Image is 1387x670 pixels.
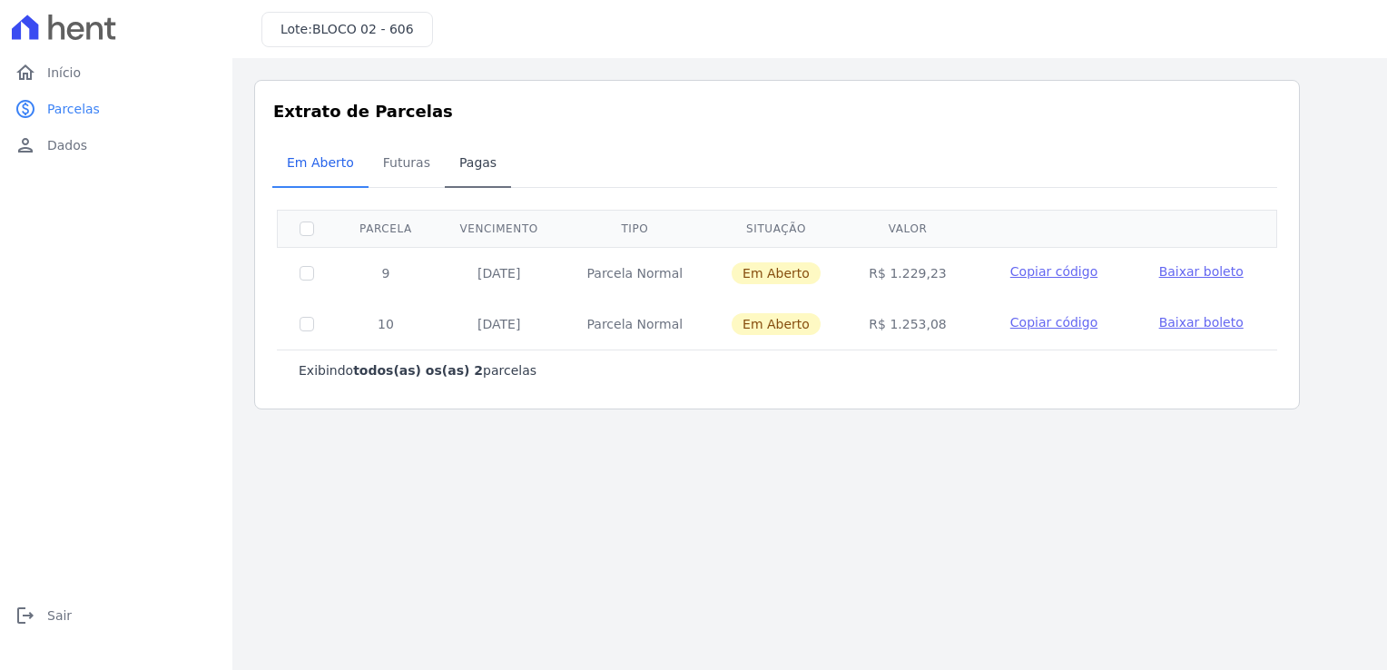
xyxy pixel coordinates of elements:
[845,247,971,299] td: R$ 1.229,23
[47,100,100,118] span: Parcelas
[562,299,707,350] td: Parcela Normal
[7,54,225,91] a: homeInício
[1159,313,1244,331] a: Baixar boleto
[15,98,36,120] i: paid
[7,127,225,163] a: personDados
[707,210,845,247] th: Situação
[280,20,414,39] h3: Lote:
[15,605,36,626] i: logout
[1159,262,1244,281] a: Baixar boleto
[312,22,414,36] span: BLOCO 02 - 606
[47,136,87,154] span: Dados
[15,134,36,156] i: person
[299,361,536,379] p: Exibindo parcelas
[436,210,563,247] th: Vencimento
[336,210,436,247] th: Parcela
[436,247,563,299] td: [DATE]
[273,99,1281,123] h3: Extrato de Parcelas
[562,210,707,247] th: Tipo
[336,299,436,350] td: 10
[369,141,445,188] a: Futuras
[372,144,441,181] span: Futuras
[353,363,483,378] b: todos(as) os(as) 2
[732,262,821,284] span: Em Aberto
[272,141,369,188] a: Em Aberto
[7,91,225,127] a: paidParcelas
[336,247,436,299] td: 9
[436,299,563,350] td: [DATE]
[732,313,821,335] span: Em Aberto
[1010,264,1097,279] span: Copiar código
[47,64,81,82] span: Início
[562,247,707,299] td: Parcela Normal
[276,144,365,181] span: Em Aberto
[47,606,72,625] span: Sair
[7,597,225,634] a: logoutSair
[445,141,511,188] a: Pagas
[448,144,507,181] span: Pagas
[1159,264,1244,279] span: Baixar boleto
[845,299,971,350] td: R$ 1.253,08
[15,62,36,84] i: home
[992,313,1115,331] button: Copiar código
[1159,315,1244,330] span: Baixar boleto
[1010,315,1097,330] span: Copiar código
[845,210,971,247] th: Valor
[992,262,1115,281] button: Copiar código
